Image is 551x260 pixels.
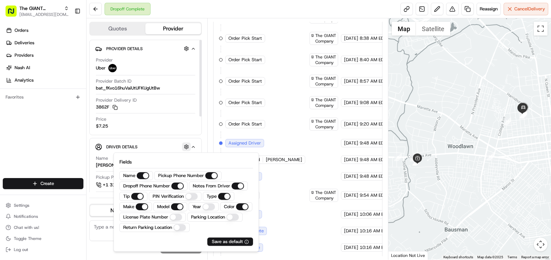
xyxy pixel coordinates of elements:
span: 10:16 AM EDT [360,244,389,251]
img: 1736555255976-a54dd68f-1ca7-489b-9aae-adbdc363a1c4 [7,66,19,78]
label: Notes From Driver [193,183,230,189]
label: Tip [123,193,130,199]
label: Name [123,173,135,179]
p: Welcome 👋 [7,28,126,39]
p: Fields [119,158,253,165]
span: 8:38 AM EDT [360,35,387,41]
a: Powered byPylon [49,117,84,122]
button: Show satellite imagery [416,22,450,36]
span: Order Pick Start [228,35,262,41]
label: Make [123,204,134,210]
button: Create [3,178,83,189]
span: Reassign [480,6,498,12]
span: [DATE] [344,228,358,234]
a: Nash AI [3,62,86,73]
button: Notifications [3,212,83,221]
span: Deliveries [15,40,34,46]
span: Log out [14,247,28,252]
span: API Documentation [65,100,111,107]
span: 9:48 AM EDT [360,173,387,179]
button: Toggle fullscreen view [534,22,548,36]
span: Create [40,180,54,187]
span: [DATE] [344,211,358,217]
span: The GIANT Company [315,190,336,201]
span: [DATE] [344,121,358,127]
a: +1 312 766 6835 ext. 26418189 [96,181,184,189]
span: Toggle Theme [14,236,42,241]
span: Driver Details [106,144,137,150]
span: Order Pick Start [228,78,262,84]
button: The GIANT Company [19,5,61,12]
span: +1 312 766 6835 ext. 26418189 [103,182,173,188]
button: Map camera controls [534,238,548,251]
span: [DATE] [344,100,358,106]
span: $7.25 [96,123,108,129]
span: 10:16 AM EDT [360,228,389,234]
label: Pickup Phone Number [158,173,204,179]
label: Model [157,204,170,210]
button: Save as default [207,238,253,246]
button: Show street map [392,22,416,36]
span: 9:54 AM EDT [360,192,387,198]
span: 9:48 AM EDT [360,140,387,146]
div: 14 [410,154,417,161]
a: Report a map error [521,255,549,259]
button: Reassign [477,3,501,15]
label: Parking Location [191,214,225,220]
span: Assigned Driver [228,140,261,146]
button: Provider [145,23,201,34]
span: 9:48 AM EDT [360,157,387,163]
a: Orders [3,25,86,36]
button: [EMAIL_ADDRESS][DOMAIN_NAME] [19,12,69,17]
span: The GIANT Company [315,76,336,87]
button: Chat with us! [3,223,83,232]
div: We're available if you need us! [24,73,88,78]
span: [PERSON_NAME] [266,157,302,163]
img: profile_uber_ahold_partner.png [108,64,117,72]
span: Map data ©2025 [477,255,503,259]
span: Provider [96,57,113,63]
button: Settings [3,201,83,210]
button: Log out [3,245,83,254]
button: CancelDelivery [504,3,548,15]
span: Settings [14,203,29,208]
a: Open this area in Google Maps (opens a new window) [390,251,413,260]
label: Type [207,193,217,199]
span: Pylon [69,117,84,122]
img: Nash [7,7,21,21]
span: Providers [15,52,34,58]
button: Provider Details [95,43,196,54]
a: Providers [3,50,86,61]
span: Chat with us! [14,225,39,230]
span: Uber [96,65,106,71]
span: bat_fKvo16huVaiUtUFKUgUtBw [96,85,160,91]
span: Orders [15,27,28,34]
div: 9 [394,154,402,161]
label: Return Parking Location [123,224,172,231]
span: The GIANT Company [315,54,336,65]
span: Provider Batch ID [96,78,132,84]
a: Deliveries [3,37,86,48]
span: Analytics [15,77,34,83]
span: Name [96,155,108,161]
span: Price [96,116,106,122]
label: Color [224,204,235,210]
button: Driver Details [95,141,196,152]
span: Knowledge Base [14,100,53,107]
label: Year [192,204,201,210]
label: Dropoff Phone Number [123,183,170,189]
div: 16 [504,118,511,125]
button: Keyboard shortcuts [443,255,473,260]
label: License Plate Number [123,214,168,220]
span: [DATE] [344,78,358,84]
button: Start new chat [118,68,126,76]
button: Quotes [90,23,145,34]
span: 9:08 AM EDT [360,100,387,106]
span: The GIANT Company [315,33,336,44]
span: [DATE] [344,192,358,198]
span: The GIANT Company [315,119,336,130]
span: [DATE] [344,173,358,179]
button: Save as default [212,239,249,245]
